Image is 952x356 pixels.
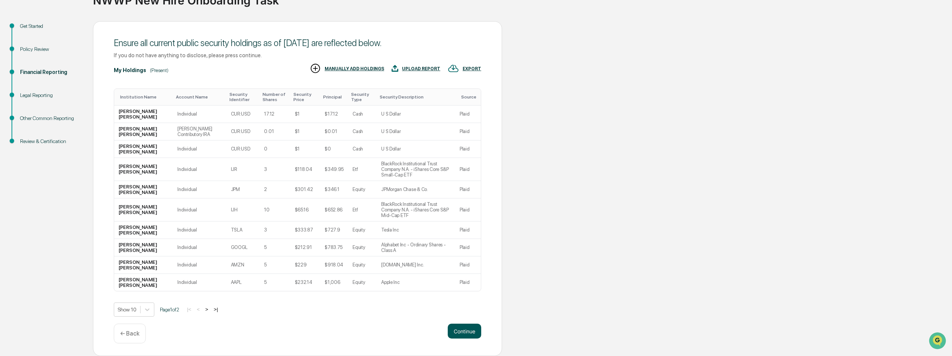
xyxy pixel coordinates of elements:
td: $1 [290,140,321,158]
td: $301.42 [290,181,321,198]
div: Policy Review [20,45,81,53]
td: Individual [173,274,226,291]
div: My Holdings [114,67,146,73]
div: Start new chat [25,57,122,64]
td: $1 [290,123,321,140]
img: MANUALLY ADD HOLDINGS [310,63,321,74]
td: Individual [173,239,226,256]
td: $65.16 [290,198,321,221]
td: $1,006 [320,274,348,291]
div: 🔎 [7,109,13,114]
td: Tesla Inc [377,221,455,239]
td: Individual [173,198,226,221]
td: CUR:USD [226,123,260,140]
td: U S Dollar [377,123,455,140]
button: Start new chat [126,59,135,68]
td: GOOGL [226,239,260,256]
td: [PERSON_NAME] [PERSON_NAME] [114,239,173,256]
td: Plaid [455,198,481,221]
td: $229 [290,256,321,274]
td: CUR:USD [226,106,260,123]
td: Etf [348,198,377,221]
div: Toggle SortBy [120,94,170,100]
td: [PERSON_NAME] [PERSON_NAME] [114,123,173,140]
td: Individual [173,140,226,158]
div: Ensure all current public security holdings as of [DATE] are reflected below. [114,38,481,48]
td: [PERSON_NAME] [PERSON_NAME] [114,181,173,198]
td: Plaid [455,123,481,140]
span: Data Lookup [15,108,47,115]
iframe: Open customer support [928,331,948,352]
span: Attestations [61,94,92,101]
td: JPMorgan Chase & Co. [377,181,455,198]
div: Toggle SortBy [380,94,452,100]
td: Equity [348,239,377,256]
button: |< [185,306,193,313]
td: Individual [173,106,226,123]
div: 🖐️ [7,94,13,100]
td: U S Dollar [377,140,455,158]
td: BlackRock Institutional Trust Company N.A. - iShares Core S&P Small-Cap ETF [377,158,455,181]
td: $0 [320,140,348,158]
td: [PERSON_NAME] [PERSON_NAME] [114,198,173,221]
td: Equity [348,256,377,274]
div: 🗄️ [54,94,60,100]
button: Continue [448,324,481,339]
td: Individual [173,158,226,181]
td: [PERSON_NAME] [PERSON_NAME] [114,158,173,181]
div: Toggle SortBy [293,92,318,102]
td: [DOMAIN_NAME] Inc. [377,256,455,274]
td: $118.04 [290,158,321,181]
a: Powered byPylon [52,126,90,132]
td: Plaid [455,106,481,123]
td: [PERSON_NAME] Contributory IRA [173,123,226,140]
td: $333.87 [290,221,321,239]
div: Toggle SortBy [351,92,374,102]
td: Apple Inc [377,274,455,291]
div: EXPORT [463,66,481,71]
td: $652.86 [320,198,348,221]
button: >| [212,306,220,313]
td: Plaid [455,274,481,291]
td: TSLA [226,221,260,239]
td: Etf [348,158,377,181]
td: $17.12 [320,106,348,123]
p: How can we help? [7,16,135,27]
td: Individual [173,181,226,198]
a: 🗄️Attestations [51,91,95,104]
div: MANUALLY ADD HOLDINGS [325,66,384,71]
td: JPM [226,181,260,198]
div: UPLOAD REPORT [402,66,440,71]
p: ← Back [120,330,139,337]
td: [PERSON_NAME] [PERSON_NAME] [114,140,173,158]
button: < [194,306,202,313]
img: 1746055101610-c473b297-6a78-478c-a979-82029cc54cd1 [7,57,21,70]
td: [PERSON_NAME] [PERSON_NAME] [114,256,173,274]
td: $918.04 [320,256,348,274]
div: We're available if you need us! [25,64,94,70]
td: Cash [348,106,377,123]
td: $783.75 [320,239,348,256]
td: IJR [226,158,260,181]
td: Equity [348,181,377,198]
td: $212.91 [290,239,321,256]
td: 2 [260,181,290,198]
img: EXPORT [448,63,459,74]
td: 5 [260,239,290,256]
a: 🔎Data Lookup [4,105,50,118]
td: 10 [260,198,290,221]
td: Cash [348,123,377,140]
span: Page 1 of 2 [160,307,179,313]
td: 3 [260,221,290,239]
td: $346.1 [320,181,348,198]
td: $349.95 [320,158,348,181]
td: 5 [260,256,290,274]
div: Get Started [20,22,81,30]
div: Toggle SortBy [323,94,345,100]
td: 0.01 [260,123,290,140]
a: 🖐️Preclearance [4,91,51,104]
td: $232.14 [290,274,321,291]
td: BlackRock Institutional Trust Company N.A. - iShares Core S&P Mid-Cap ETF [377,198,455,221]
